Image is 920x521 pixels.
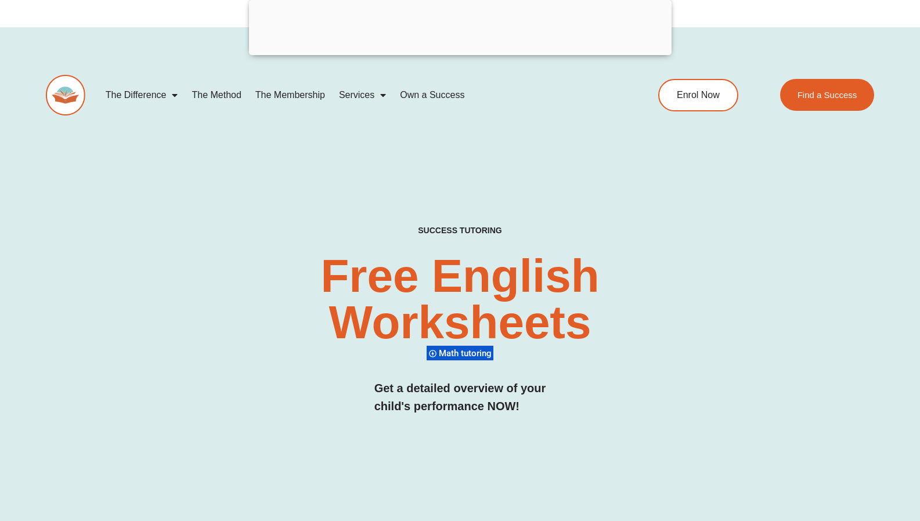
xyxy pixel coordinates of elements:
span: Math tutoring [439,348,495,359]
a: Find a Success [780,79,874,111]
div: Math tutoring [427,345,493,361]
a: Services [332,82,393,108]
span: Find a Success [797,91,857,99]
nav: Menu [99,82,611,108]
span: Enrol Now [677,91,720,100]
a: Own a Success [393,82,471,108]
h3: Get a detailed overview of your child's performance NOW! [374,379,546,415]
h2: Free English Worksheets​ [187,253,733,346]
a: Enrol Now [658,79,738,111]
a: The Difference [99,82,185,108]
a: The Membership [248,82,332,108]
h4: SUCCESS TUTORING​ [337,226,582,236]
a: The Method [185,82,248,108]
iframe: Chat Widget [727,390,920,521]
